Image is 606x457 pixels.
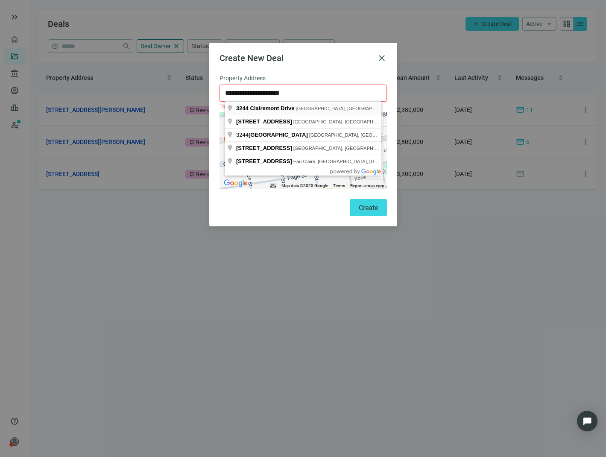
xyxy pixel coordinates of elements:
[350,199,387,216] button: Create
[293,159,419,164] span: Eau Claire, [GEOGRAPHIC_DATA], [GEOGRAPHIC_DATA]
[220,73,266,83] span: Property Address
[249,132,308,138] span: [GEOGRAPHIC_DATA]
[236,118,292,125] span: [STREET_ADDRESS]
[577,411,597,431] div: Open Intercom Messenger
[250,105,295,111] span: Clairemont Drive
[270,183,276,189] button: Keyboard shortcuts
[293,119,445,124] span: [GEOGRAPHIC_DATA], [GEOGRAPHIC_DATA], [GEOGRAPHIC_DATA]
[236,158,292,164] span: [STREET_ADDRESS]
[236,132,309,138] span: 3244
[359,204,378,212] span: Create
[281,183,328,188] span: Map data ©2025 Google
[220,104,266,110] span: This field is required
[333,183,345,188] a: Terms (opens in new tab)
[377,53,387,63] button: close
[236,105,249,111] span: 3244
[222,178,250,189] a: Open this area in Google Maps (opens a new window)
[296,106,448,111] span: [GEOGRAPHIC_DATA], [GEOGRAPHIC_DATA], [GEOGRAPHIC_DATA]
[236,145,292,151] span: [STREET_ADDRESS]
[222,178,250,189] img: Google
[293,146,445,151] span: [GEOGRAPHIC_DATA], [GEOGRAPHIC_DATA], [GEOGRAPHIC_DATA]
[350,183,384,188] a: Report a map error
[220,53,284,63] span: Create New Deal
[309,132,461,138] span: [GEOGRAPHIC_DATA], [GEOGRAPHIC_DATA], [GEOGRAPHIC_DATA]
